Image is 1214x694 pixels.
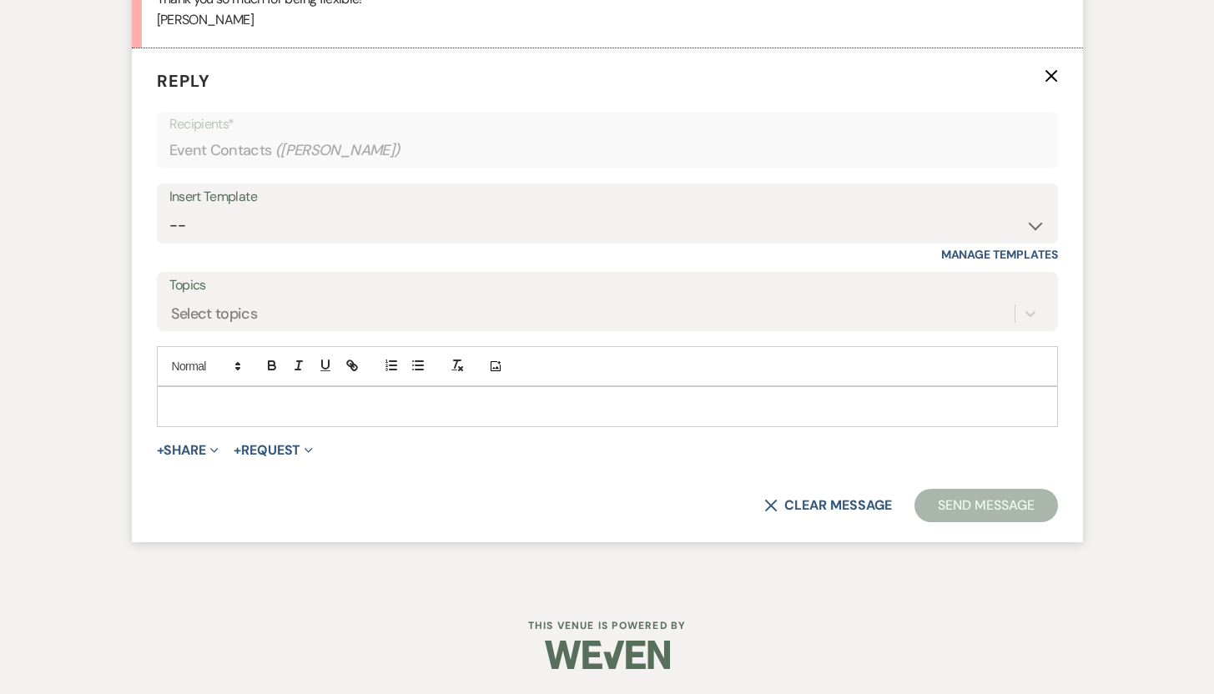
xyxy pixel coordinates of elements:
label: Topics [169,274,1045,298]
button: Request [234,444,313,457]
button: Share [157,444,219,457]
a: Manage Templates [941,247,1058,262]
button: Clear message [764,499,891,512]
p: Recipients* [169,113,1045,135]
span: + [234,444,241,457]
span: Reply [157,70,210,92]
img: Weven Logo [545,626,670,684]
span: ( [PERSON_NAME] ) [275,139,400,162]
div: Insert Template [169,185,1045,209]
div: Event Contacts [169,134,1045,167]
div: Select topics [171,303,258,325]
button: Send Message [914,489,1057,522]
span: + [157,444,164,457]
